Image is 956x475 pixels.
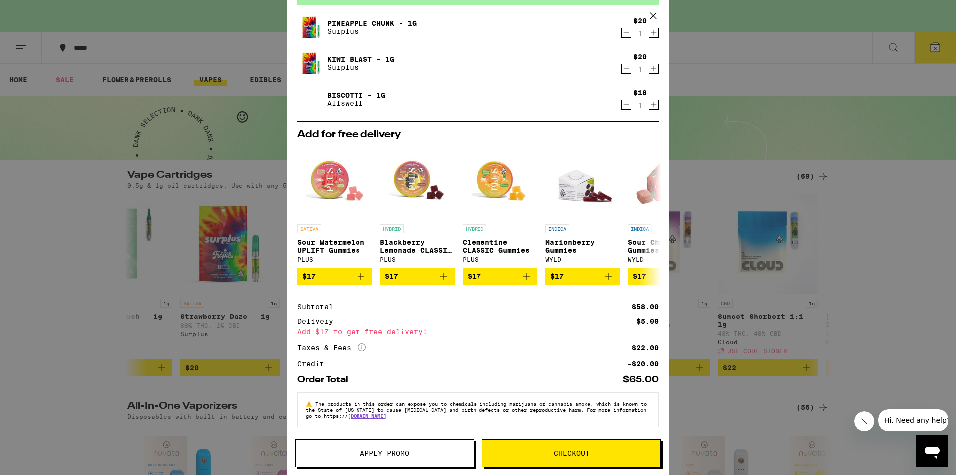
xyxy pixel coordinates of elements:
[348,413,386,419] a: [DOMAIN_NAME]
[297,343,366,352] div: Taxes & Fees
[297,49,325,77] img: Kiwi Blast - 1g
[327,91,385,99] a: Biscotti - 1g
[327,99,385,107] p: Allswell
[297,85,325,113] img: Biscotti - 1g
[878,409,948,431] iframe: Message from company
[649,64,659,74] button: Increment
[463,145,537,219] img: PLUS - Clementine CLASSIC Gummies
[327,27,417,35] p: Surplus
[297,303,340,310] div: Subtotal
[306,401,647,419] span: The products in this order can expose you to chemicals including marijuana or cannabis smoke, whi...
[628,256,703,263] div: WYLD
[302,272,316,280] span: $17
[545,256,620,263] div: WYLD
[297,224,321,233] p: SATIVA
[550,272,564,280] span: $17
[633,66,647,74] div: 1
[297,13,325,41] img: Pineapple Chunk - 1g
[297,318,340,325] div: Delivery
[632,344,659,351] div: $22.00
[649,100,659,110] button: Increment
[545,268,620,285] button: Add to bag
[628,224,652,233] p: INDICA
[628,268,703,285] button: Add to bag
[380,238,455,254] p: Blackberry Lemonade CLASSIC Gummies
[854,411,874,431] iframe: Close message
[6,7,72,15] span: Hi. Need any help?
[297,256,372,263] div: PLUS
[628,145,703,219] img: WYLD - Sour Cherry Gummies
[649,28,659,38] button: Increment
[380,224,404,233] p: HYBRID
[633,272,646,280] span: $17
[628,238,703,254] p: Sour Cherry Gummies
[327,19,417,27] a: Pineapple Chunk - 1g
[297,375,355,384] div: Order Total
[297,268,372,285] button: Add to bag
[380,145,455,268] a: Open page for Blackberry Lemonade CLASSIC Gummies from PLUS
[468,272,481,280] span: $17
[636,318,659,325] div: $5.00
[545,238,620,254] p: Marionberry Gummies
[621,64,631,74] button: Decrement
[916,435,948,467] iframe: Button to launch messaging window
[463,145,537,268] a: Open page for Clementine CLASSIC Gummies from PLUS
[327,63,394,71] p: Surplus
[545,224,569,233] p: INDICA
[463,256,537,263] div: PLUS
[360,450,409,457] span: Apply Promo
[545,145,620,268] a: Open page for Marionberry Gummies from WYLD
[297,328,659,335] div: Add $17 to get free delivery!
[633,30,647,38] div: 1
[380,145,455,219] img: PLUS - Blackberry Lemonade CLASSIC Gummies
[297,145,372,219] img: PLUS - Sour Watermelon UPLIFT Gummies
[297,360,331,367] div: Credit
[385,272,398,280] span: $17
[463,238,537,254] p: Clementine CLASSIC Gummies
[297,238,372,254] p: Sour Watermelon UPLIFT Gummies
[554,450,590,457] span: Checkout
[380,268,455,285] button: Add to bag
[482,439,661,467] button: Checkout
[295,439,474,467] button: Apply Promo
[633,53,647,61] div: $20
[380,256,455,263] div: PLUS
[627,360,659,367] div: -$20.00
[327,55,394,63] a: Kiwi Blast - 1g
[632,303,659,310] div: $58.00
[463,224,486,233] p: HYBRID
[623,375,659,384] div: $65.00
[633,17,647,25] div: $20
[306,401,315,407] span: ⚠️
[297,145,372,268] a: Open page for Sour Watermelon UPLIFT Gummies from PLUS
[633,102,647,110] div: 1
[633,89,647,97] div: $18
[621,28,631,38] button: Decrement
[545,145,620,219] img: WYLD - Marionberry Gummies
[628,145,703,268] a: Open page for Sour Cherry Gummies from WYLD
[621,100,631,110] button: Decrement
[463,268,537,285] button: Add to bag
[297,130,659,140] h2: Add for free delivery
